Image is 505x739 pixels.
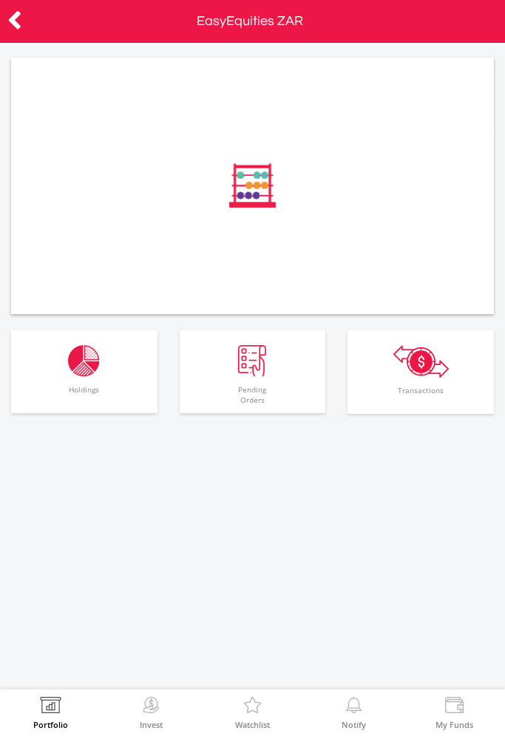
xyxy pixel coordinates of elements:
button: PendingOrders [180,330,326,413]
a: Invest [140,697,163,729]
img: pending_instructions-wht.png [238,345,266,377]
img: holdings-wht.png [68,345,100,377]
label: Portfolio [33,721,68,729]
a: My Funds [435,697,473,729]
img: Invest Now [140,697,163,718]
img: View Notifications [342,697,365,718]
img: View Funds [443,697,466,718]
span: Holdings [15,377,154,413]
a: Portfolio [33,697,68,729]
label: Invest [140,721,163,729]
label: Watchlist [235,721,270,729]
a: Notify [342,697,366,729]
span: Transactions [351,378,490,414]
a: Watchlist [235,697,270,729]
label: My Funds [435,721,473,729]
button: Holdings [11,330,157,413]
img: Watchlist [241,697,264,718]
img: View Portfolio [39,697,62,718]
button: Transactions [348,330,494,414]
span: Pending Orders [183,377,322,413]
img: transactions-zar-wht.png [393,345,449,378]
label: Notify [342,721,366,729]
